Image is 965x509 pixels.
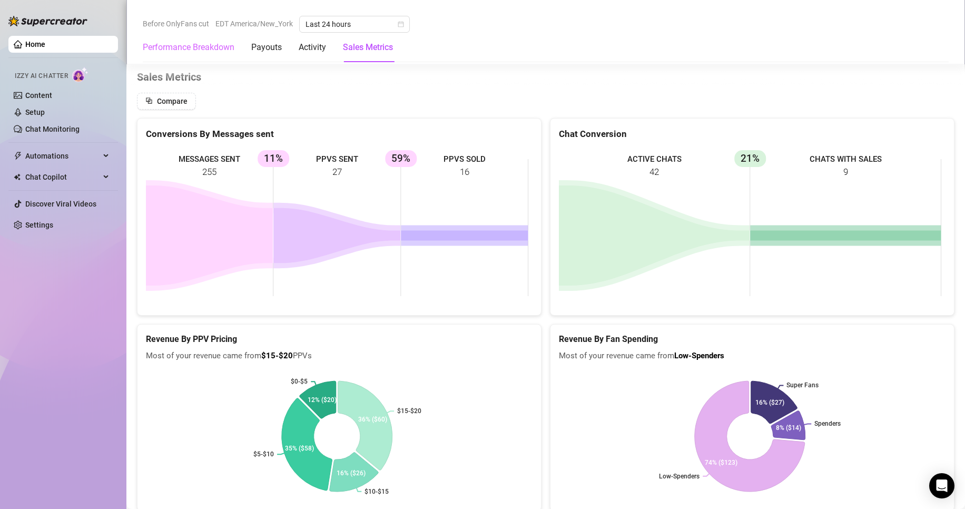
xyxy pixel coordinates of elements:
[25,108,45,116] a: Setup
[25,200,96,208] a: Discover Viral Videos
[559,127,946,141] div: Chat Conversion
[674,351,724,360] b: Low-Spenders
[146,127,533,141] div: Conversions By Messages sent
[25,125,80,133] a: Chat Monitoring
[398,21,404,27] span: calendar
[291,378,308,385] text: $0-$5
[137,93,196,110] button: Compare
[146,350,533,363] span: Most of your revenue came from PPVs
[215,16,293,32] span: EDT America/New_York
[261,351,293,360] b: $15-$20
[8,16,87,26] img: logo-BBDzfeDw.svg
[559,333,946,346] h5: Revenue By Fan Spending
[253,451,274,458] text: $5-$10
[299,41,326,54] div: Activity
[157,97,188,105] span: Compare
[251,41,282,54] div: Payouts
[343,41,393,54] div: Sales Metrics
[146,333,533,346] h5: Revenue By PPV Pricing
[143,16,209,32] span: Before OnlyFans cut
[559,350,946,363] span: Most of your revenue came from
[137,70,954,84] h4: Sales Metrics
[25,221,53,229] a: Settings
[306,16,403,32] span: Last 24 hours
[929,473,954,498] div: Open Intercom Messenger
[659,473,700,480] text: Low-Spenders
[786,381,819,389] text: Super Fans
[25,91,52,100] a: Content
[72,67,88,82] img: AI Chatter
[25,40,45,48] a: Home
[14,173,21,181] img: Chat Copilot
[365,488,389,495] text: $10-$15
[145,97,153,104] span: block
[15,71,68,81] span: Izzy AI Chatter
[397,407,421,415] text: $15-$20
[814,420,841,427] text: Spenders
[25,169,100,185] span: Chat Copilot
[25,148,100,164] span: Automations
[14,152,22,160] span: thunderbolt
[143,41,234,54] div: Performance Breakdown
